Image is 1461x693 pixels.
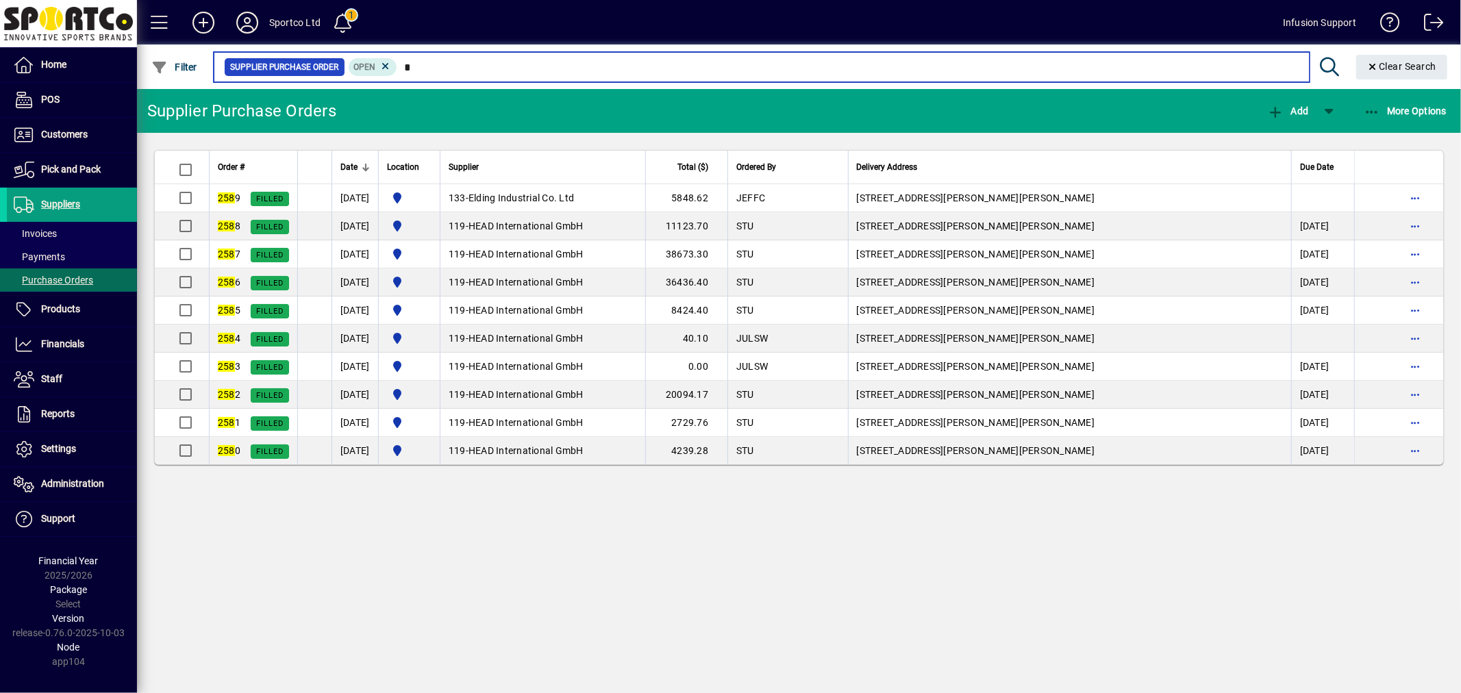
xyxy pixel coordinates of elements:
a: Home [7,48,137,82]
div: Ordered By [736,160,840,175]
span: Filled [256,363,284,372]
td: [STREET_ADDRESS][PERSON_NAME][PERSON_NAME] [848,353,1291,381]
button: More options [1404,271,1426,293]
a: Products [7,292,137,327]
span: Administration [41,478,104,489]
button: More options [1404,327,1426,349]
td: 36436.40 [645,268,727,297]
td: - [440,381,645,409]
div: Date [340,160,370,175]
span: 1 [218,417,240,428]
td: [DATE] [1291,297,1354,325]
span: 119 [449,277,466,288]
a: Purchase Orders [7,268,137,292]
span: POS [41,94,60,105]
a: Payments [7,245,137,268]
span: 0 [218,445,240,456]
td: 2729.76 [645,409,727,437]
td: [DATE] [1291,409,1354,437]
td: - [440,240,645,268]
a: POS [7,83,137,117]
span: Sportco Ltd Warehouse [387,386,432,403]
span: Due Date [1300,160,1334,175]
td: - [440,353,645,381]
td: [DATE] [332,184,378,212]
span: Filled [256,307,284,316]
td: [DATE] [332,240,378,268]
em: 258 [218,389,235,400]
a: Pick and Pack [7,153,137,187]
button: More options [1404,187,1426,209]
span: Pick and Pack [41,164,101,175]
div: Total ($) [654,160,721,175]
span: Filled [256,279,284,288]
span: Payments [14,251,65,262]
td: - [440,268,645,297]
span: Add [1267,105,1308,116]
span: HEAD International GmbH [469,389,584,400]
td: [STREET_ADDRESS][PERSON_NAME][PERSON_NAME] [848,325,1291,353]
span: Open [354,62,376,72]
td: [DATE] [1291,212,1354,240]
td: - [440,325,645,353]
td: 11123.70 [645,212,727,240]
span: Filled [256,335,284,344]
td: [DATE] [1291,353,1354,381]
span: 119 [449,333,466,344]
div: Due Date [1300,160,1346,175]
span: STU [736,277,754,288]
span: 119 [449,389,466,400]
button: More Options [1360,99,1451,123]
span: Ordered By [736,160,776,175]
span: Filled [256,447,284,456]
span: HEAD International GmbH [469,220,584,231]
span: Suppliers [41,199,80,210]
span: Total ($) [677,160,708,175]
span: HEAD International GmbH [469,305,584,316]
span: Sportco Ltd Warehouse [387,246,432,262]
td: [DATE] [332,353,378,381]
span: Date [340,160,358,175]
span: Settings [41,443,76,454]
span: 7 [218,249,240,260]
span: Invoices [14,228,57,239]
span: STU [736,417,754,428]
td: [STREET_ADDRESS][PERSON_NAME][PERSON_NAME] [848,381,1291,409]
span: Node [58,642,80,653]
div: Supplier [449,160,637,175]
span: Clear Search [1367,61,1437,72]
span: HEAD International GmbH [469,361,584,372]
td: [DATE] [1291,381,1354,409]
a: Knowledge Base [1370,3,1400,47]
td: [STREET_ADDRESS][PERSON_NAME][PERSON_NAME] [848,409,1291,437]
td: [DATE] [332,409,378,437]
div: Supplier Purchase Orders [147,100,336,122]
span: Support [41,513,75,524]
td: [DATE] [1291,268,1354,297]
span: Customers [41,129,88,140]
span: HEAD International GmbH [469,277,584,288]
a: Support [7,502,137,536]
em: 258 [218,192,235,203]
td: [STREET_ADDRESS][PERSON_NAME][PERSON_NAME] [848,184,1291,212]
td: [STREET_ADDRESS][PERSON_NAME][PERSON_NAME] [848,297,1291,325]
em: 258 [218,220,235,231]
td: [STREET_ADDRESS][PERSON_NAME][PERSON_NAME] [848,212,1291,240]
a: Staff [7,362,137,396]
td: - [440,212,645,240]
span: Reports [41,408,75,419]
td: [DATE] [1291,240,1354,268]
span: Sportco Ltd Warehouse [387,442,432,459]
div: Order # [218,160,289,175]
button: More options [1404,243,1426,265]
button: Add [182,10,225,35]
span: More Options [1364,105,1447,116]
span: Version [53,613,85,624]
span: Order # [218,160,245,175]
span: Purchase Orders [14,275,93,286]
button: Clear [1356,55,1448,79]
td: 0.00 [645,353,727,381]
td: 38673.30 [645,240,727,268]
div: Infusion Support [1283,12,1356,34]
button: Filter [148,55,201,79]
